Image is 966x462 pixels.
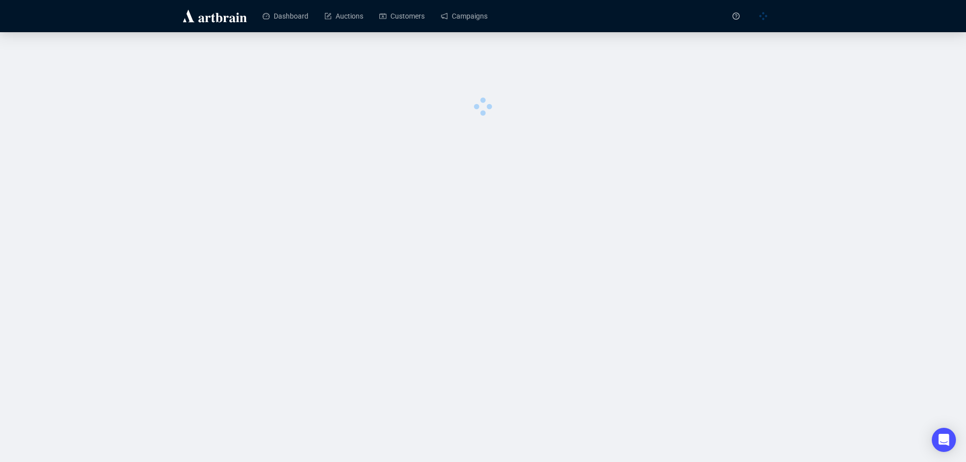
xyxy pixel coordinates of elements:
img: logo [181,8,249,24]
a: Auctions [325,3,363,29]
a: Campaigns [441,3,488,29]
a: Dashboard [263,3,308,29]
a: Customers [379,3,425,29]
span: question-circle [733,13,740,20]
div: Open Intercom Messenger [932,428,956,452]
